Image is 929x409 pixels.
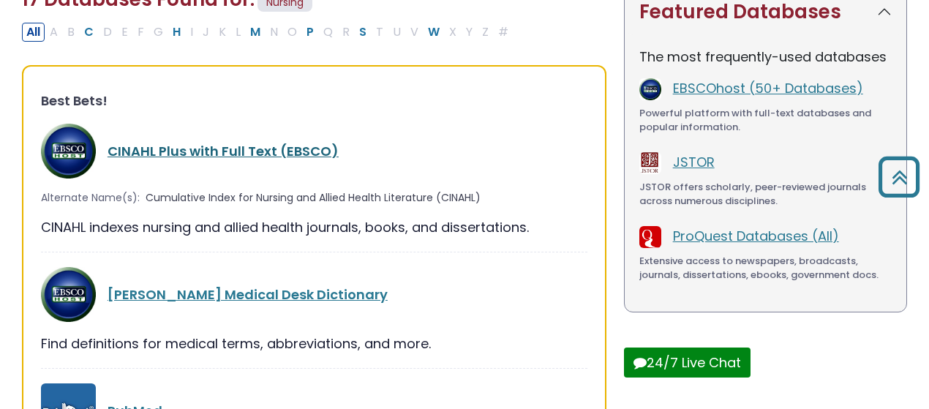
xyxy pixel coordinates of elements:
[639,47,892,67] p: The most frequently-used databases
[41,190,140,206] span: Alternate Name(s):
[108,285,388,304] a: [PERSON_NAME] Medical Desk Dictionary
[873,163,925,190] a: Back to Top
[22,22,514,40] div: Alpha-list to filter by first letter of database name
[108,142,339,160] a: CINAHL Plus with Full Text (EBSCO)
[41,217,587,237] div: CINAHL indexes nursing and allied health journals, books, and dissertations.
[80,23,98,42] button: Filter Results C
[146,190,481,206] span: Cumulative Index for Nursing and Allied Health Literature (CINAHL)
[424,23,444,42] button: Filter Results W
[41,334,587,353] div: Find definitions for medical terms, abbreviations, and more.
[302,23,318,42] button: Filter Results P
[673,79,863,97] a: EBSCOhost (50+ Databases)
[41,93,587,109] h3: Best Bets!
[639,106,892,135] div: Powerful platform with full-text databases and popular information.
[639,254,892,282] div: Extensive access to newspapers, broadcasts, journals, dissertations, ebooks, government docs.
[246,23,265,42] button: Filter Results M
[673,153,715,171] a: JSTOR
[624,348,751,378] button: 24/7 Live Chat
[673,227,839,245] a: ProQuest Databases (All)
[22,23,45,42] button: All
[168,23,185,42] button: Filter Results H
[355,23,371,42] button: Filter Results S
[639,180,892,209] div: JSTOR offers scholarly, peer-reviewed journals across numerous disciplines.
